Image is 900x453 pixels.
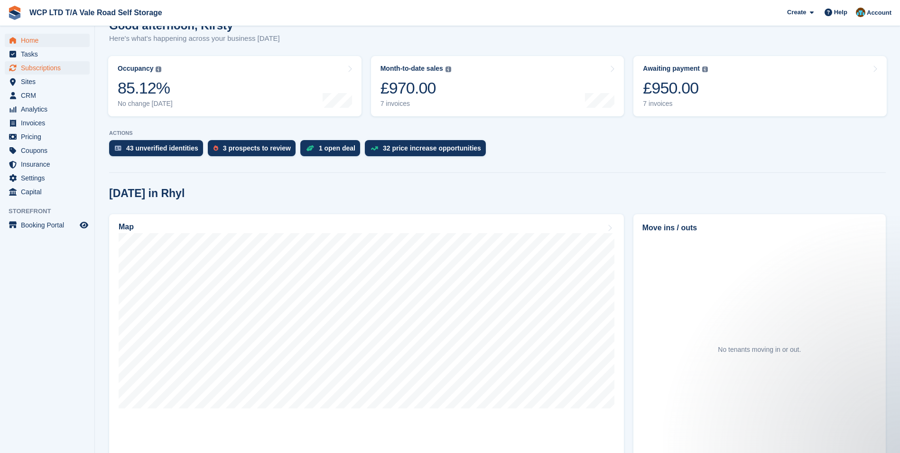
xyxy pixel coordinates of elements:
a: WCP LTD T/A Vale Road Self Storage [26,5,166,20]
div: No tenants moving in or out. [718,345,801,355]
a: 43 unverified identities [109,140,208,161]
a: Occupancy 85.12% No change [DATE] [108,56,362,116]
div: 7 invoices [380,100,451,108]
span: Pricing [21,130,78,143]
a: menu [5,34,90,47]
div: £950.00 [643,78,708,98]
span: Insurance [21,158,78,171]
img: icon-info-grey-7440780725fd019a000dd9b08b2336e03edf1995a4989e88bcd33f0948082b44.svg [445,66,451,72]
p: ACTIONS [109,130,886,136]
img: deal-1b604bf984904fb50ccaf53a9ad4b4a5d6e5aea283cecdc64d6e3604feb123c2.svg [306,145,314,151]
div: 7 invoices [643,100,708,108]
span: Subscriptions [21,61,78,75]
div: Awaiting payment [643,65,700,73]
span: Coupons [21,144,78,157]
div: £970.00 [380,78,451,98]
a: menu [5,171,90,185]
a: menu [5,89,90,102]
div: 3 prospects to review [223,144,291,152]
span: Storefront [9,207,94,216]
a: 32 price increase opportunities [365,140,491,161]
a: menu [5,158,90,171]
img: stora-icon-8386f47178a22dfd0bd8f6a31ec36ba5ce8667c1dd55bd0f319d3a0aa187defe.svg [8,6,22,20]
span: Analytics [21,103,78,116]
a: menu [5,185,90,198]
img: verify_identity-adf6edd0f0f0b5bbfe63781bf79b02c33cf7c696d77639b501bdc392416b5a36.svg [115,145,121,151]
span: Account [867,8,891,18]
div: 43 unverified identities [126,144,198,152]
span: CRM [21,89,78,102]
h2: Move ins / outs [642,222,877,234]
div: No change [DATE] [118,100,173,108]
a: menu [5,130,90,143]
span: Booking Portal [21,218,78,232]
a: menu [5,75,90,88]
img: icon-info-grey-7440780725fd019a000dd9b08b2336e03edf1995a4989e88bcd33f0948082b44.svg [702,66,708,72]
span: Invoices [21,116,78,130]
div: Occupancy [118,65,153,73]
a: 1 open deal [300,140,365,161]
a: menu [5,47,90,61]
a: Month-to-date sales £970.00 7 invoices [371,56,624,116]
a: menu [5,116,90,130]
img: prospect-51fa495bee0391a8d652442698ab0144808aea92771e9ea1ae160a38d050c398.svg [213,145,218,151]
div: 1 open deal [319,144,355,152]
div: Month-to-date sales [380,65,443,73]
img: price_increase_opportunities-93ffe204e8149a01c8c9dc8f82e8f89637d9d84a8eef4429ea346261dce0b2c0.svg [371,146,378,151]
span: Create [787,8,806,17]
a: Preview store [78,219,90,231]
span: Tasks [21,47,78,61]
img: Kirsty williams [856,8,865,17]
a: menu [5,103,90,116]
span: Capital [21,185,78,198]
span: Home [21,34,78,47]
h2: [DATE] in Rhyl [109,187,185,200]
img: icon-info-grey-7440780725fd019a000dd9b08b2336e03edf1995a4989e88bcd33f0948082b44.svg [156,66,161,72]
span: Sites [21,75,78,88]
span: Settings [21,171,78,185]
a: Awaiting payment £950.00 7 invoices [633,56,887,116]
div: 32 price increase opportunities [383,144,481,152]
a: 3 prospects to review [208,140,300,161]
span: Help [834,8,847,17]
a: menu [5,218,90,232]
div: 85.12% [118,78,173,98]
a: menu [5,144,90,157]
h2: Map [119,223,134,231]
a: menu [5,61,90,75]
p: Here's what's happening across your business [DATE] [109,33,280,44]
